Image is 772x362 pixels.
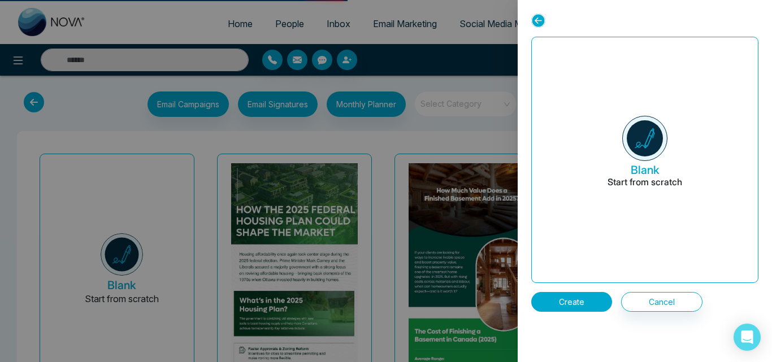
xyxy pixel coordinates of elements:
div: Open Intercom Messenger [734,324,761,351]
button: Cancel [621,292,702,312]
button: Create [531,292,612,312]
p: Start from scratch [608,177,682,201]
img: novacrm [622,116,667,161]
h5: Blank [608,161,682,177]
